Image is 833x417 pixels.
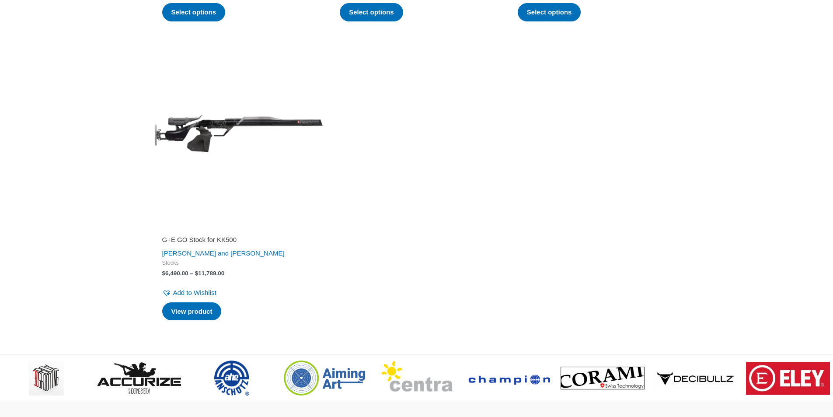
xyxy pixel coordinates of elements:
bdi: 11,789.00 [195,270,225,277]
span: Add to Wishlist [173,289,216,296]
a: Select options for “G+E GO Stock for KK500” [162,302,222,321]
a: G+E GO Stock for KK500 [162,235,316,247]
img: brand logo [746,362,830,395]
span: $ [162,270,166,277]
a: Select options for “G+E Hook Butt-plate RETURN” [162,3,226,21]
a: Select options for “G+E Butt-plate EASY” [518,3,581,21]
bdi: 6,490.00 [162,270,188,277]
a: Select options for “G+E Butt-plate Evolution” [340,3,403,21]
span: $ [195,270,199,277]
img: G+E GO Stock for KK500 [154,49,324,218]
a: [PERSON_NAME] and [PERSON_NAME] [162,249,285,257]
span: Stocks [162,259,316,267]
a: Add to Wishlist [162,287,216,299]
span: – [190,270,193,277]
iframe: Customer reviews powered by Trustpilot [162,223,316,234]
h2: G+E GO Stock for KK500 [162,235,316,244]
